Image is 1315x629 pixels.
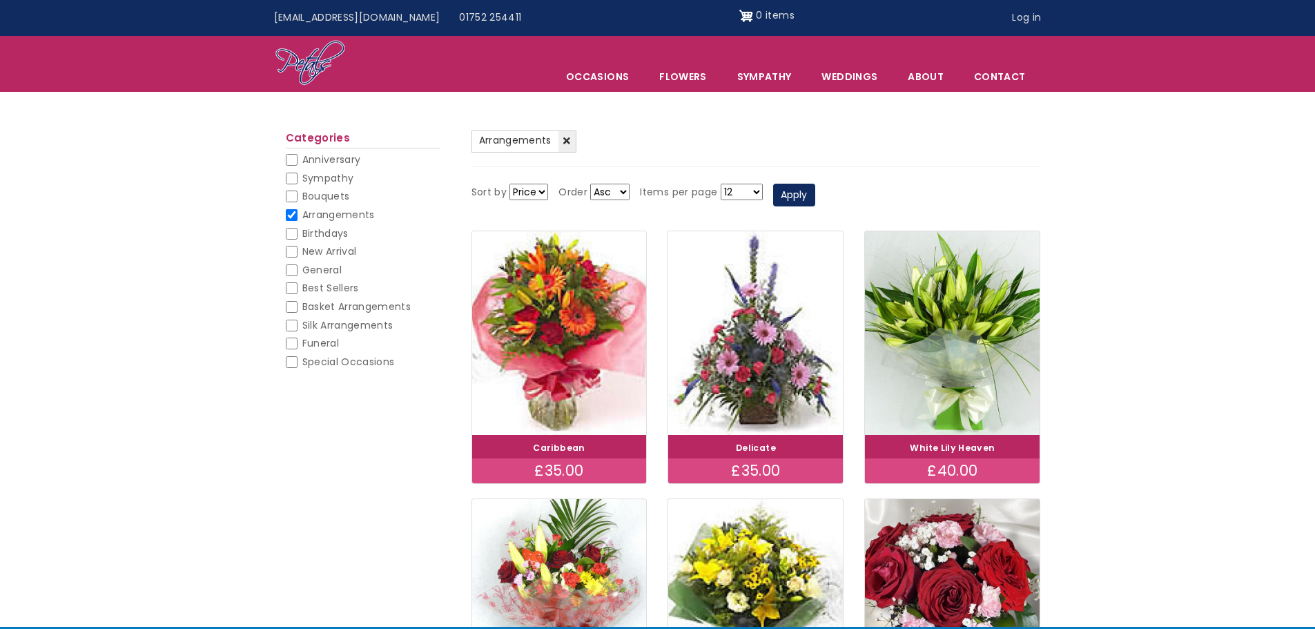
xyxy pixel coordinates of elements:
[558,184,587,201] label: Order
[668,231,843,435] img: Delicate
[286,132,440,148] h2: Categories
[264,5,450,31] a: [EMAIL_ADDRESS][DOMAIN_NAME]
[302,226,349,240] span: Birthdays
[910,442,995,454] a: White Lily Heaven
[302,336,339,350] span: Funeral
[302,355,395,369] span: Special Occasions
[302,281,359,295] span: Best Sellers
[302,300,411,313] span: Basket Arrangements
[865,458,1040,483] div: £40.00
[302,171,354,185] span: Sympathy
[471,130,576,153] a: Arrangements
[1002,5,1051,31] a: Log in
[472,458,647,483] div: £35.00
[302,208,375,222] span: Arrangements
[756,8,794,22] span: 0 items
[472,231,647,435] img: Caribbean
[302,263,342,277] span: General
[668,458,843,483] div: £35.00
[736,442,776,454] a: Delicate
[960,62,1040,91] a: Contact
[865,231,1040,435] img: White Lily Heaven
[739,5,753,27] img: Shopping cart
[640,184,717,201] label: Items per page
[302,189,350,203] span: Bouquets
[723,62,806,91] a: Sympathy
[302,318,393,332] span: Silk Arrangements
[739,5,795,27] a: Shopping cart 0 items
[275,39,346,88] img: Home
[893,62,958,91] a: About
[302,153,361,166] span: Anniversary
[552,62,643,91] span: Occasions
[471,184,507,201] label: Sort by
[449,5,531,31] a: 01752 254411
[773,184,815,207] button: Apply
[645,62,721,91] a: Flowers
[533,442,585,454] a: Caribbean
[807,62,892,91] span: Weddings
[479,133,552,147] span: Arrangements
[302,244,357,258] span: New Arrival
